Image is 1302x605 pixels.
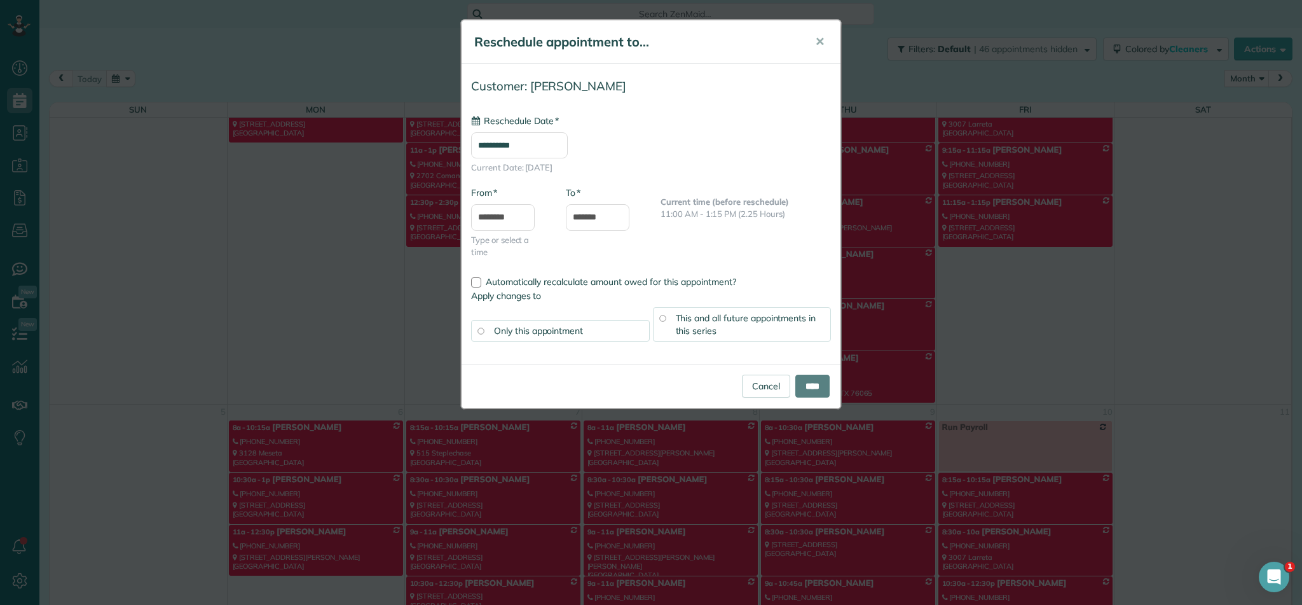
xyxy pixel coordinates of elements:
[471,80,831,93] h4: Customer: [PERSON_NAME]
[815,34,825,49] span: ✕
[471,289,831,302] label: Apply changes to
[742,375,790,398] a: Cancel
[494,325,583,337] span: Only this appointment
[1285,562,1295,572] span: 1
[661,208,831,220] p: 11:00 AM - 1:15 PM (2.25 Hours)
[477,328,484,334] input: Only this appointment
[471,234,547,258] span: Type or select a time
[486,276,736,288] span: Automatically recalculate amount owed for this appointment?
[566,186,580,199] label: To
[676,312,816,337] span: This and all future appointments in this series
[1259,562,1289,592] iframe: Intercom live chat
[659,315,666,321] input: This and all future appointments in this series
[474,33,797,51] h5: Reschedule appointment to...
[471,162,831,174] span: Current Date: [DATE]
[661,197,789,207] b: Current time (before reschedule)
[471,115,559,127] label: Reschedule Date
[471,186,497,199] label: From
